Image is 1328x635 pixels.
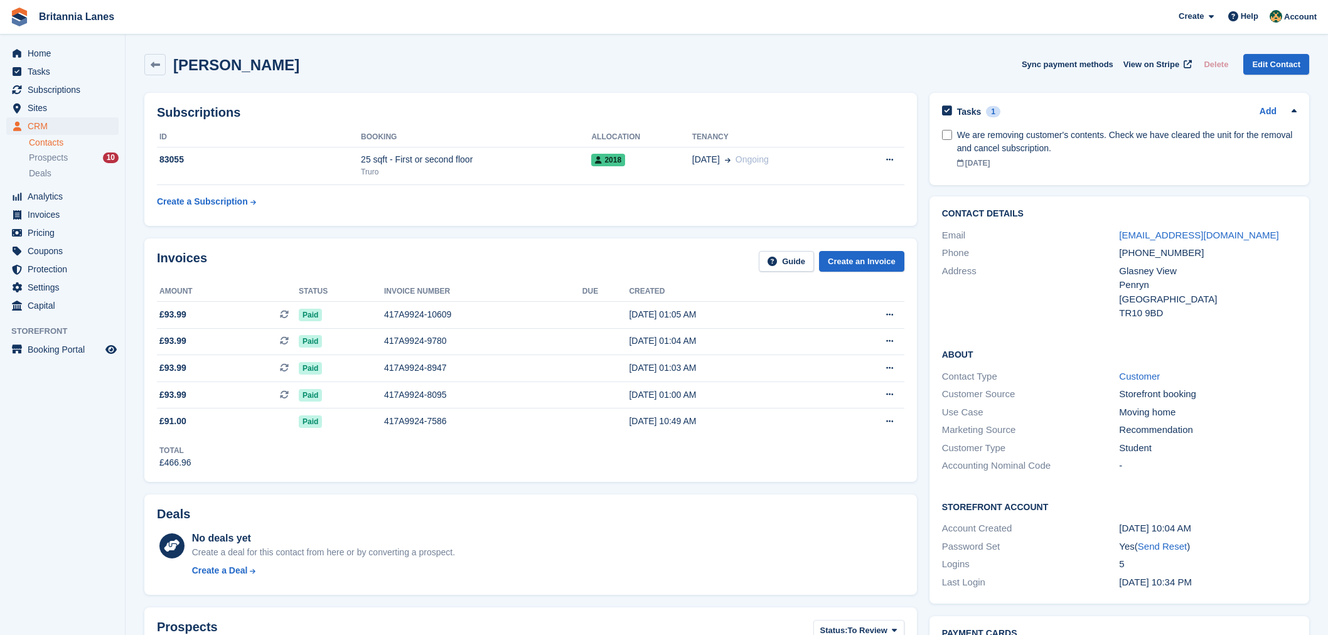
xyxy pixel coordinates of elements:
[299,282,384,302] th: Status
[1119,264,1297,279] div: Glasney View
[28,224,103,242] span: Pricing
[361,127,591,147] th: Booking
[159,456,191,469] div: £466.96
[6,63,119,80] a: menu
[942,441,1120,456] div: Customer Type
[759,251,814,272] a: Guide
[192,564,248,577] div: Create a Deal
[1241,10,1258,23] span: Help
[157,251,207,272] h2: Invoices
[1119,459,1297,473] div: -
[591,154,625,166] span: 2018
[6,81,119,99] a: menu
[629,334,827,348] div: [DATE] 01:04 AM
[942,521,1120,536] div: Account Created
[159,388,186,402] span: £93.99
[1179,10,1204,23] span: Create
[942,264,1120,321] div: Address
[6,260,119,278] a: menu
[942,459,1120,473] div: Accounting Nominal Code
[6,99,119,117] a: menu
[1260,105,1277,119] a: Add
[299,335,322,348] span: Paid
[629,308,827,321] div: [DATE] 01:05 AM
[942,557,1120,572] div: Logins
[299,309,322,321] span: Paid
[1119,521,1297,536] div: [DATE] 10:04 AM
[942,246,1120,260] div: Phone
[1119,441,1297,456] div: Student
[1119,306,1297,321] div: TR10 9BD
[29,137,119,149] a: Contacts
[159,445,191,456] div: Total
[1119,540,1297,554] div: Yes
[629,388,827,402] div: [DATE] 01:00 AM
[957,106,982,117] h2: Tasks
[942,405,1120,420] div: Use Case
[157,282,299,302] th: Amount
[6,279,119,296] a: menu
[157,105,904,120] h2: Subscriptions
[6,188,119,205] a: menu
[159,334,186,348] span: £93.99
[582,282,629,302] th: Due
[6,45,119,62] a: menu
[29,151,119,164] a: Prospects 10
[629,415,827,428] div: [DATE] 10:49 AM
[28,297,103,314] span: Capital
[942,370,1120,384] div: Contact Type
[384,282,582,302] th: Invoice number
[1123,58,1179,71] span: View on Stripe
[28,45,103,62] span: Home
[384,308,582,321] div: 417A9924-10609
[192,531,455,546] div: No deals yet
[942,540,1120,554] div: Password Set
[1119,278,1297,292] div: Penryn
[6,224,119,242] a: menu
[629,282,827,302] th: Created
[629,361,827,375] div: [DATE] 01:03 AM
[6,206,119,223] a: menu
[1118,54,1194,75] a: View on Stripe
[11,325,125,338] span: Storefront
[1119,292,1297,307] div: [GEOGRAPHIC_DATA]
[361,153,591,166] div: 25 sqft - First or second floor
[28,260,103,278] span: Protection
[692,153,720,166] span: [DATE]
[736,154,769,164] span: Ongoing
[384,361,582,375] div: 417A9924-8947
[29,152,68,164] span: Prospects
[192,546,455,559] div: Create a deal for this contact from here or by converting a prospect.
[299,389,322,402] span: Paid
[28,63,103,80] span: Tasks
[6,297,119,314] a: menu
[29,168,51,179] span: Deals
[942,423,1120,437] div: Marketing Source
[6,341,119,358] a: menu
[159,415,186,428] span: £91.00
[942,575,1120,590] div: Last Login
[384,388,582,402] div: 417A9924-8095
[942,500,1297,513] h2: Storefront Account
[1119,405,1297,420] div: Moving home
[1119,423,1297,437] div: Recommendation
[384,415,582,428] div: 417A9924-7586
[159,308,186,321] span: £93.99
[28,279,103,296] span: Settings
[28,188,103,205] span: Analytics
[1119,387,1297,402] div: Storefront booking
[103,152,119,163] div: 10
[986,106,1000,117] div: 1
[942,348,1297,360] h2: About
[173,56,299,73] h2: [PERSON_NAME]
[157,195,248,208] div: Create a Subscription
[157,507,190,521] h2: Deals
[6,117,119,135] a: menu
[10,8,29,26] img: stora-icon-8386f47178a22dfd0bd8f6a31ec36ba5ce8667c1dd55bd0f319d3a0aa187defe.svg
[157,190,256,213] a: Create a Subscription
[6,242,119,260] a: menu
[28,341,103,358] span: Booking Portal
[1284,11,1317,23] span: Account
[1243,54,1309,75] a: Edit Contact
[104,342,119,357] a: Preview store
